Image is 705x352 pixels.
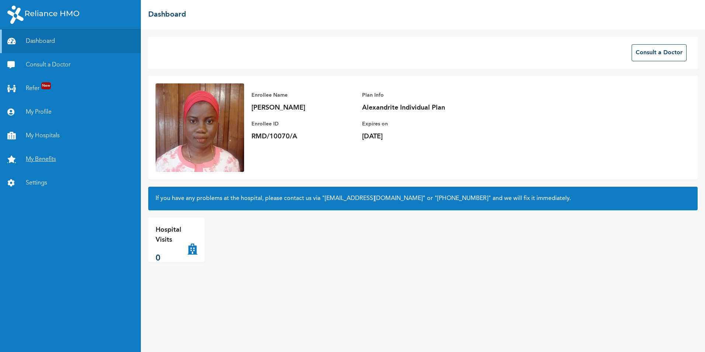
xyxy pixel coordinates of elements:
[362,103,465,112] p: Alexandrite Individual Plan
[251,103,355,112] p: [PERSON_NAME]
[156,225,188,245] p: Hospital Visits
[632,44,687,61] button: Consult a Doctor
[156,83,244,172] img: Enrollee
[362,91,465,100] p: Plan Info
[156,252,188,265] p: 0
[148,9,186,20] h2: Dashboard
[362,132,465,141] p: [DATE]
[156,194,690,203] h2: If you have any problems at the hospital, please contact us via or and we will fix it immediately.
[362,120,465,128] p: Expires on
[434,196,491,201] a: "[PHONE_NUMBER]"
[41,82,51,89] span: New
[251,120,355,128] p: Enrollee ID
[7,6,79,24] img: RelianceHMO's Logo
[322,196,426,201] a: "[EMAIL_ADDRESS][DOMAIN_NAME]"
[251,91,355,100] p: Enrollee Name
[251,132,355,141] p: RMD/10070/A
